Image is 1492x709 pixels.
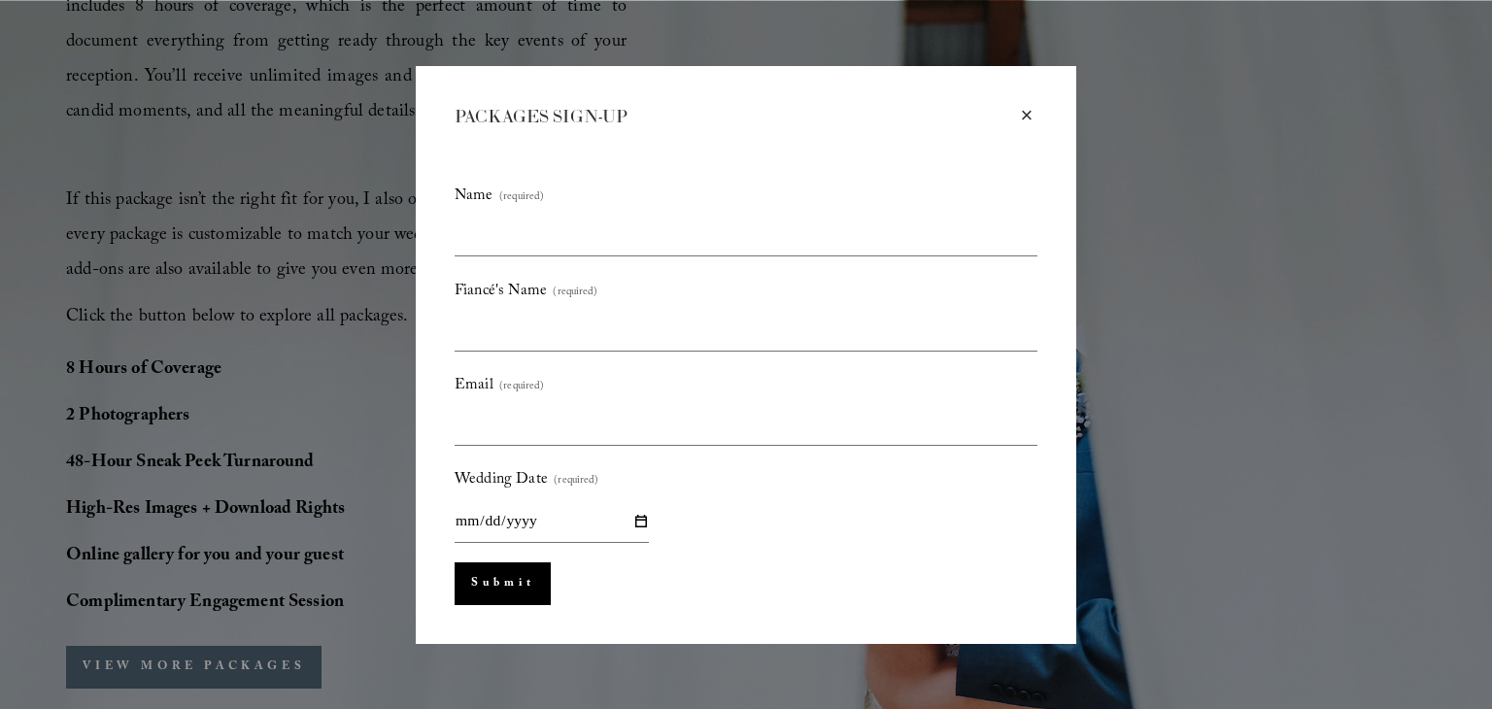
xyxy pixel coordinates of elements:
[554,471,598,492] span: (required)
[455,277,547,307] span: Fiancé's Name
[455,371,493,401] span: Email
[455,562,551,605] button: Submit
[499,377,544,398] span: (required)
[553,283,597,304] span: (required)
[455,465,548,495] span: Wedding Date
[499,187,544,209] span: (required)
[455,182,493,212] span: Name
[455,105,1016,129] div: PACKAGES SIGN-UP
[1016,105,1037,126] div: Close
